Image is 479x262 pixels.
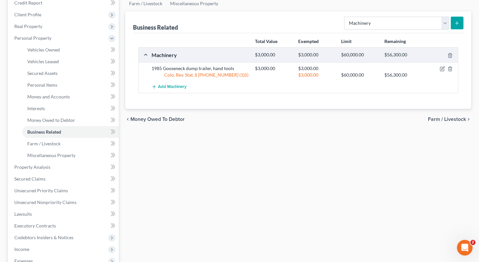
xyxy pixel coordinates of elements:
[152,81,187,93] button: Add Machinery
[14,176,46,182] span: Secured Claims
[466,117,471,122] i: chevron_right
[27,129,61,135] span: Business Related
[9,208,119,220] a: Lawsuits
[27,59,59,64] span: Vehicles Leased
[255,38,277,44] strong: Total Value
[14,235,73,240] span: Codebtors Insiders & Notices
[428,117,466,122] span: Farm / Livestock
[14,23,42,29] span: Real Property
[27,70,58,76] span: Secured Assets
[148,51,252,58] div: Machinery
[381,52,424,58] div: $56,300.00
[14,164,50,170] span: Property Analysis
[9,196,119,208] a: Unsecured Nonpriority Claims
[341,38,352,44] strong: Limit
[22,67,119,79] a: Secured Assets
[148,72,252,78] div: Colo. Rev. Stat. § [PHONE_NUMBER] (1)(i)
[27,94,70,99] span: Money and Accounts
[158,84,187,90] span: Add Machinery
[381,72,424,78] div: $56,300.00
[14,188,68,193] span: Unsecured Priority Claims
[14,211,32,217] span: Lawsuits
[22,56,119,67] a: Vehicles Leased
[27,82,57,88] span: Personal Items
[22,114,119,126] a: Money Owed to Debtor
[9,185,119,196] a: Unsecured Priority Claims
[428,117,471,122] button: Farm / Livestock chevron_right
[125,117,130,122] i: chevron_left
[338,52,381,58] div: $60,000.00
[27,106,45,111] span: Interests
[14,35,51,41] span: Personal Property
[14,199,76,205] span: Unsecured Nonpriority Claims
[457,240,472,255] iframe: Intercom live chat
[295,52,338,58] div: $3,000.00
[27,117,75,123] span: Money Owed to Debtor
[22,138,119,150] a: Farm / Livestock
[22,44,119,56] a: Vehicles Owned
[22,79,119,91] a: Personal Items
[27,47,60,52] span: Vehicles Owned
[14,223,56,228] span: Executory Contracts
[9,161,119,173] a: Property Analysis
[14,246,29,252] span: Income
[14,12,41,17] span: Client Profile
[125,117,185,122] button: chevron_left Money Owed to Debtor
[384,38,406,44] strong: Remaining
[27,141,60,146] span: Farm / Livestock
[252,52,295,58] div: $3,000.00
[130,117,185,122] span: Money Owed to Debtor
[298,38,319,44] strong: Exempted
[9,173,119,185] a: Secured Claims
[22,91,119,103] a: Money and Accounts
[295,72,338,78] div: $3,000.00
[252,65,295,72] div: $3,000.00
[295,65,338,72] div: $3,000.00
[148,65,252,72] div: 1985 Gooseneck dump trailer, hand tools
[22,150,119,161] a: Miscellaneous Property
[22,126,119,138] a: Business Related
[470,240,475,245] span: 2
[9,220,119,232] a: Executory Contracts
[22,103,119,114] a: Interests
[133,23,178,31] div: Business Related
[27,153,75,158] span: Miscellaneous Property
[338,72,381,78] div: $60,000.00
